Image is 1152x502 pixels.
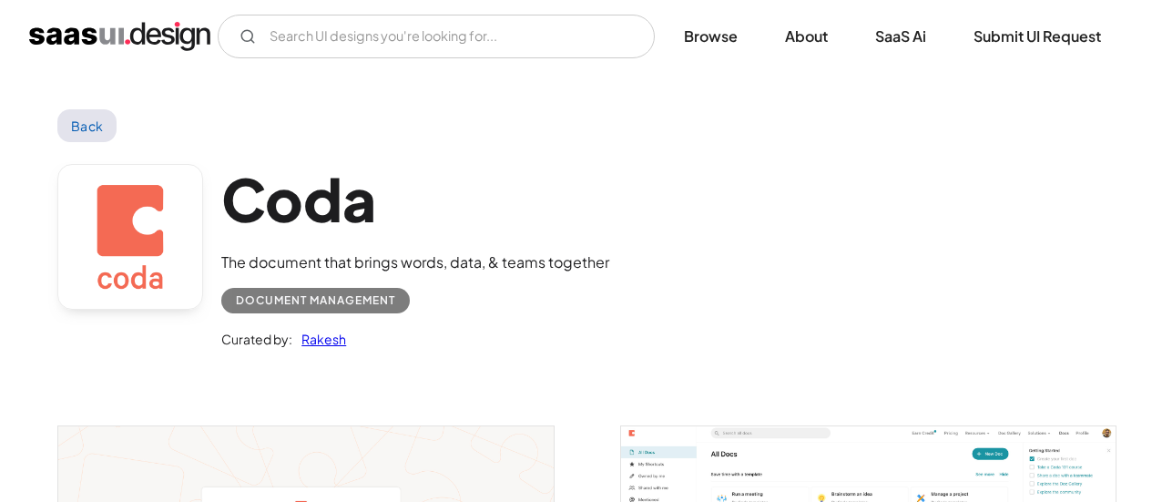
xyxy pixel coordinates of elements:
[29,22,210,51] a: home
[221,164,609,234] h1: Coda
[218,15,655,58] form: Email Form
[763,16,850,56] a: About
[221,328,292,350] div: Curated by:
[221,251,609,273] div: The document that brings words, data, & teams together
[853,16,948,56] a: SaaS Ai
[952,16,1123,56] a: Submit UI Request
[236,290,395,312] div: Document Management
[292,328,346,350] a: Rakesh
[57,109,117,142] a: Back
[662,16,760,56] a: Browse
[218,15,655,58] input: Search UI designs you're looking for...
